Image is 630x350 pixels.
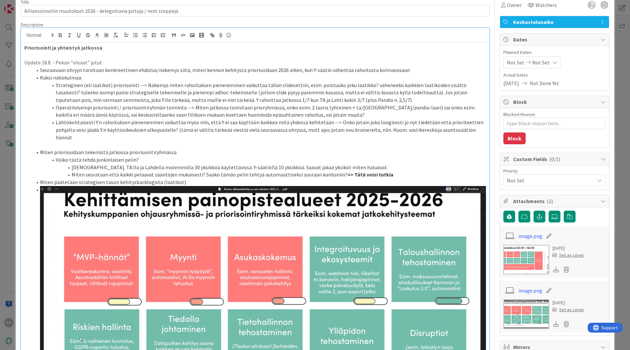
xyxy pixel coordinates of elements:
[503,72,606,79] span: Actual Dates
[518,287,542,294] a: image.png
[503,111,535,117] label: Blocked Reason
[503,132,526,144] button: Block
[513,155,597,163] span: Custom Fields
[553,306,584,313] div: Set as cover
[518,232,542,240] a: image.png
[32,164,486,171] li: [DEMOGRAPHIC_DATA]. TA:lla ja Lahdella molemmilla 30 yksikköä käytettävissä. Y-säätiöllä 10 yksik...
[513,18,597,26] span: Keskustelunaihe
[553,245,584,252] div: [DATE]
[503,169,606,173] div: Priority
[24,59,486,66] p: Update 18.8. - Pekan "viisaat" jutut
[507,176,591,185] span: Not Set
[547,198,553,204] span: ( 2 )
[347,171,393,178] strong: => Tätä voisi tutkia
[32,156,486,164] li: Voiko tästä tehdä jonkinlaisen pelin?
[32,104,486,119] li: Operatiivisempi priorisointi / priorisointiryhmän toiminta --> Miten jatkossa toimitaan prioryhmä...
[535,1,557,9] span: Watchers
[21,5,490,17] input: type card name here...
[553,252,584,259] div: Set as cover
[24,44,102,51] strong: Priorisointi ja yhteistyö jatkossa
[32,66,486,74] li: Seuraavaan ohryyn tarvitaan konkreettinen ehdotus/näkemys siitä, miten kennon kehitystä priorisoi...
[507,58,524,66] span: Not Set
[532,58,550,66] span: Not Set
[21,22,43,28] span: Description
[530,79,559,87] span: Not Done Yet
[553,299,584,306] div: [DATE]
[513,197,597,205] span: Attachments
[549,156,560,162] span: ( 0/1 )
[32,149,486,156] li: Miten priorisoidaan tekemistä jatkossa priorisointiryhmässä
[32,74,486,82] li: Kaksi näkökulmaa:
[513,35,597,43] span: Dates
[553,320,560,328] div: Download
[553,265,560,274] div: Download
[32,119,486,141] li: Lähtökohtaisesti Y:n rahoituksen pieneneminen vaikuttaa myös niin, että Y ei saa käyttöön kaikkea...
[507,1,522,9] span: Owner
[14,1,30,9] span: Support
[32,82,486,104] li: Strateginen (eli laatikot) priorisointi --> Näkemys miten rahoituksen pieneneminen vaikuttaa tähä...
[503,79,519,87] span: [DATE]
[32,171,486,178] li: Miten seurataan että kaikki pelaavat sääntöjen mukaisesti? Saako tämän pelin tehtyä automaattisek...
[503,49,606,56] span: Planned Dates
[513,98,597,106] span: Block
[32,178,486,186] li: Miten päätetään strategisen tason kehitysbacklogista (laatikot)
